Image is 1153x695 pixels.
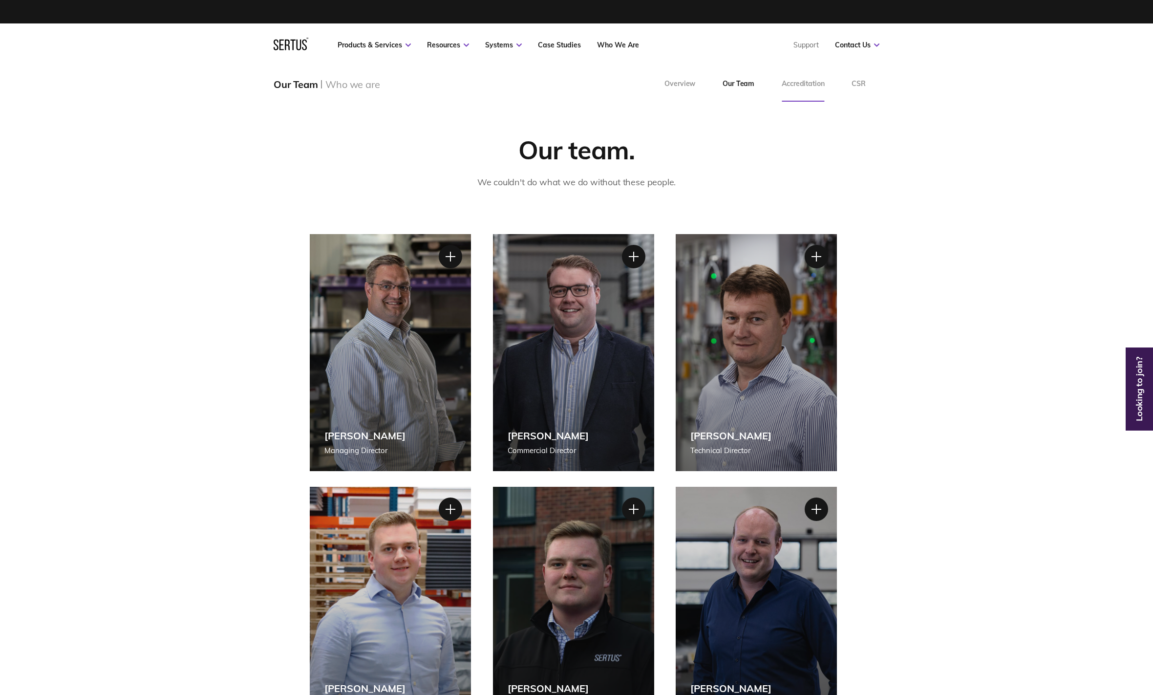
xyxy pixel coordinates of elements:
[977,582,1153,695] iframe: Chat Widget
[324,445,406,456] div: Managing Director
[485,41,522,49] a: Systems
[690,430,771,442] div: [PERSON_NAME]
[518,134,635,166] div: Our team.
[768,66,838,102] a: Accreditation
[690,445,771,456] div: Technical Director
[508,682,589,695] div: [PERSON_NAME]
[324,430,406,442] div: [PERSON_NAME]
[325,78,380,90] div: Who we are
[835,41,879,49] a: Contact Us
[1128,385,1151,393] a: Looking to join?
[508,430,589,442] div: [PERSON_NAME]
[338,41,411,49] a: Products & Services
[651,66,709,102] a: Overview
[690,682,771,695] div: [PERSON_NAME]
[793,41,819,49] a: Support
[538,41,581,49] a: Case Studies
[324,682,406,695] div: [PERSON_NAME]
[427,41,469,49] a: Resources
[838,66,879,102] a: CSR
[274,78,318,90] div: Our Team
[477,175,676,190] p: We couldn't do what we do without these people.
[508,445,589,456] div: Commercial Director
[597,41,639,49] a: Who We Are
